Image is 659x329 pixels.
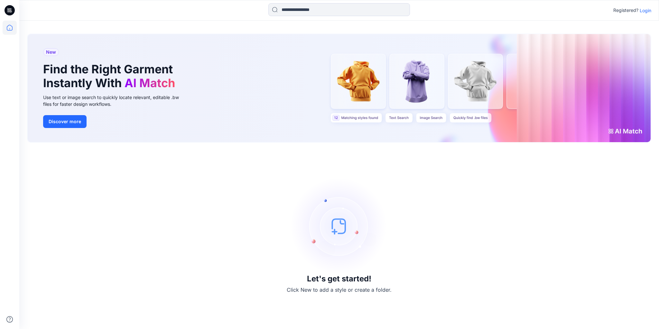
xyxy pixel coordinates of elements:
[640,7,651,14] p: Login
[46,48,56,56] span: New
[307,274,371,283] h3: Let's get started!
[291,178,387,274] img: empty-state-image.svg
[613,6,638,14] p: Registered?
[43,115,87,128] button: Discover more
[125,76,175,90] span: AI Match
[43,62,178,90] h1: Find the Right Garment Instantly With
[287,286,392,294] p: Click New to add a style or create a folder.
[43,94,188,107] div: Use text or image search to quickly locate relevant, editable .bw files for faster design workflows.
